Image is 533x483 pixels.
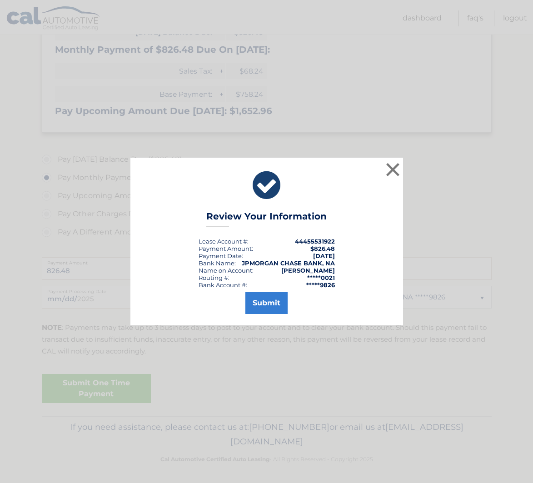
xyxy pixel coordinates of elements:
[199,267,254,274] div: Name on Account:
[384,160,402,179] button: ×
[199,281,247,289] div: Bank Account #:
[245,292,288,314] button: Submit
[281,267,335,274] strong: [PERSON_NAME]
[206,211,327,227] h3: Review Your Information
[199,252,242,259] span: Payment Date
[199,238,249,245] div: Lease Account #:
[295,238,335,245] strong: 44455531922
[199,252,243,259] div: :
[310,245,335,252] span: $826.48
[242,259,335,267] strong: JPMORGAN CHASE BANK, NA
[313,252,335,259] span: [DATE]
[199,274,229,281] div: Routing #:
[199,245,253,252] div: Payment Amount:
[199,259,236,267] div: Bank Name:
